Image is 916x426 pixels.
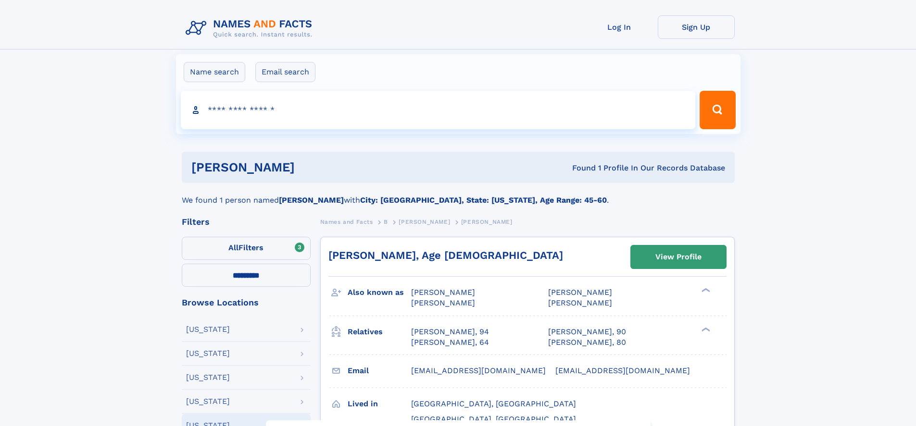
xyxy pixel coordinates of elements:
[360,195,607,205] b: City: [GEOGRAPHIC_DATA], State: [US_STATE], Age Range: 45-60
[411,288,475,297] span: [PERSON_NAME]
[182,15,320,41] img: Logo Names and Facts
[279,195,344,205] b: [PERSON_NAME]
[555,366,690,375] span: [EMAIL_ADDRESS][DOMAIN_NAME]
[399,219,450,225] span: [PERSON_NAME]
[461,219,513,225] span: [PERSON_NAME]
[328,249,563,261] a: [PERSON_NAME], Age [DEMOGRAPHIC_DATA]
[411,337,489,348] a: [PERSON_NAME], 64
[699,326,711,332] div: ❯
[433,163,725,173] div: Found 1 Profile In Our Records Database
[548,327,626,337] a: [PERSON_NAME], 90
[348,324,411,340] h3: Relatives
[182,183,735,206] div: We found 1 person named with .
[548,298,612,307] span: [PERSON_NAME]
[182,218,311,226] div: Filters
[348,363,411,379] h3: Email
[399,216,450,228] a: [PERSON_NAME]
[548,337,626,348] a: [PERSON_NAME], 80
[186,350,230,357] div: [US_STATE]
[411,327,489,337] a: [PERSON_NAME], 94
[411,366,546,375] span: [EMAIL_ADDRESS][DOMAIN_NAME]
[411,399,576,408] span: [GEOGRAPHIC_DATA], [GEOGRAPHIC_DATA]
[700,91,735,129] button: Search Button
[320,216,373,228] a: Names and Facts
[348,284,411,301] h3: Also known as
[191,161,434,173] h1: [PERSON_NAME]
[411,414,576,424] span: [GEOGRAPHIC_DATA], [GEOGRAPHIC_DATA]
[699,287,711,293] div: ❯
[228,243,238,252] span: All
[631,245,726,268] a: View Profile
[184,62,245,82] label: Name search
[548,288,612,297] span: [PERSON_NAME]
[182,298,311,307] div: Browse Locations
[384,216,388,228] a: B
[581,15,658,39] a: Log In
[255,62,315,82] label: Email search
[658,15,735,39] a: Sign Up
[411,298,475,307] span: [PERSON_NAME]
[182,237,311,260] label: Filters
[181,91,696,129] input: search input
[186,374,230,381] div: [US_STATE]
[186,398,230,405] div: [US_STATE]
[348,396,411,412] h3: Lived in
[655,246,702,268] div: View Profile
[186,326,230,333] div: [US_STATE]
[384,219,388,225] span: B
